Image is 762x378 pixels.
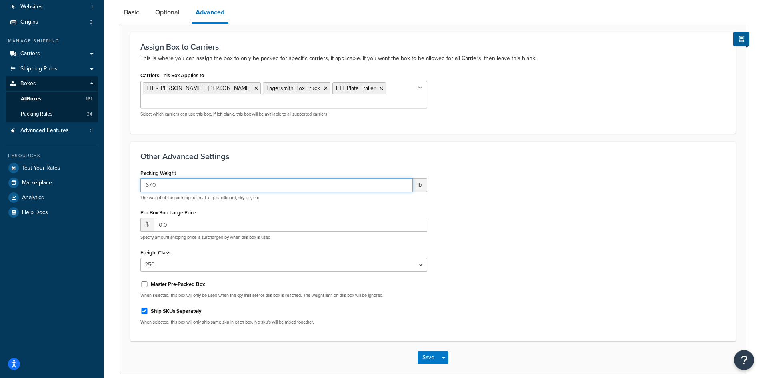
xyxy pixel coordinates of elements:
span: Boxes [20,80,36,87]
span: Websites [20,4,43,10]
a: AllBoxes161 [6,92,98,106]
label: Packing Weight [140,170,176,176]
div: Resources [6,152,98,159]
a: Help Docs [6,205,98,220]
p: Select which carriers can use this box. If left blank, this box will be available to all supporte... [140,111,427,117]
label: Per Box Surcharge Price [140,210,196,216]
a: Origins3 [6,15,98,30]
span: Carriers [20,50,40,57]
p: When selected, this box will only be used when the qty limit set for this box is reached. The wei... [140,292,427,298]
h3: Assign Box to Carriers [140,42,726,51]
span: lb [413,178,427,192]
li: Advanced Features [6,123,98,138]
span: 3 [90,19,93,26]
label: Master Pre-Packed Box [151,281,205,288]
a: Advanced [192,3,228,24]
span: Analytics [22,194,44,201]
span: FTL Plate Trailer [336,84,376,92]
button: Open Resource Center [734,350,754,370]
a: Shipping Rules [6,62,98,76]
p: The weight of the packing material, e.g. cardboard, dry ice, etc [140,195,427,201]
span: 3 [90,127,93,134]
span: Advanced Features [20,127,69,134]
a: Carriers [6,46,98,61]
a: Advanced Features3 [6,123,98,138]
a: Test Your Rates [6,161,98,175]
label: Carriers This Box Applies to [140,72,204,78]
a: Packing Rules34 [6,107,98,122]
label: Freight Class [140,250,170,256]
p: When selected, this box will only ship same sku in each box. No sku's will be mixed together. [140,319,427,325]
span: 34 [87,111,92,118]
span: Shipping Rules [20,66,58,72]
li: Origins [6,15,98,30]
span: Lagersmith Box Truck [266,84,320,92]
li: Boxes [6,76,98,122]
a: Marketplace [6,176,98,190]
div: Manage Shipping [6,38,98,44]
span: Packing Rules [21,111,52,118]
span: 161 [86,96,92,102]
a: Boxes [6,76,98,91]
span: Origins [20,19,38,26]
label: Ship SKUs Separately [151,308,202,315]
span: Help Docs [22,209,48,216]
a: Basic [120,3,143,22]
li: Packing Rules [6,107,98,122]
h3: Other Advanced Settings [140,152,726,161]
p: Specify amount shipping price is surcharged by when this box is used [140,234,427,240]
span: LTL - [PERSON_NAME] + [PERSON_NAME] [146,84,250,92]
button: Save [418,351,439,364]
span: All Boxes [21,96,41,102]
p: This is where you can assign the box to only be packed for specific carriers, if applicable. If y... [140,54,726,63]
a: Analytics [6,190,98,205]
span: Test Your Rates [22,165,60,172]
button: Show Help Docs [733,32,749,46]
a: Optional [151,3,184,22]
span: 1 [91,4,93,10]
span: Marketplace [22,180,52,186]
span: $ [140,218,154,232]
